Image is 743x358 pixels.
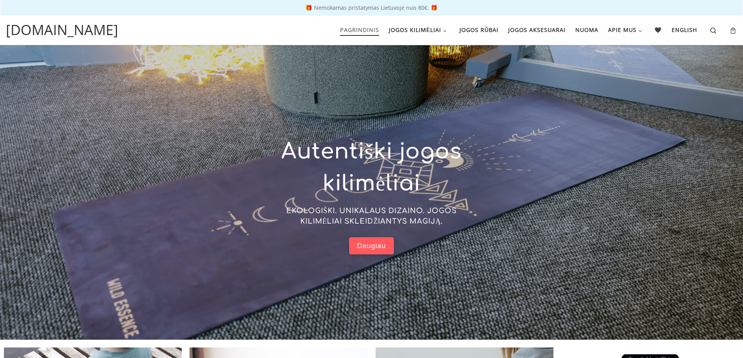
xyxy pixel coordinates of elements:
[286,207,457,225] span: EKOLOGIŠKI. UNIKALAUS DIZAINO. JOGOS KILIMĖLIAI SKLEIDŽIANTYS MAGIJĄ.
[6,19,118,41] a: [DOMAIN_NAME]
[505,22,568,38] a: Jogos aksesuarai
[281,140,461,196] span: Autentiški jogos kilimėliai
[508,22,566,36] span: Jogos aksesuarai
[386,22,452,38] a: Jogos kilimėliai
[8,5,735,11] p: 🎁 Nemokamas pristatymas Lietuvoje nuo 80€. 🎁
[608,22,637,36] span: Apie mus
[349,237,394,255] a: Daugiau
[459,22,498,36] span: Jogos rūbai
[669,22,700,38] a: English
[457,22,501,38] a: Jogos rūbai
[337,22,381,38] a: Pagrindinis
[575,22,598,36] span: Nuoma
[672,22,697,36] span: English
[357,242,386,250] span: Daugiau
[573,22,601,38] a: Nuoma
[654,22,662,36] span: 🖤
[652,22,665,38] a: 🖤
[340,22,379,36] span: Pagrindinis
[389,22,442,36] span: Jogos kilimėliai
